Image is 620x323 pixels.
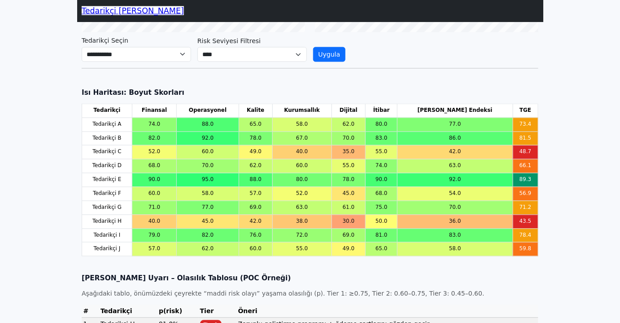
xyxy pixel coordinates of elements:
td: 78.0 [239,132,273,146]
th: Operasyonel [177,104,239,118]
td: 77.0 [397,118,513,132]
td: 58.0 [397,243,513,257]
th: [PERSON_NAME] Endeksi [397,104,513,118]
div: Isı Haritası: Boyut Skorları [82,88,538,98]
td: 75.0 [366,201,397,215]
td: 43.5 [513,215,538,229]
td: Tedarikçi G [82,201,132,215]
th: İtibar [366,104,397,118]
td: 62.0 [332,118,366,132]
td: 40.0 [272,146,332,159]
td: 52.0 [132,146,176,159]
td: 45.0 [177,215,239,229]
td: 74.0 [366,159,397,173]
td: 50.0 [366,215,397,229]
td: 65.0 [239,118,273,132]
td: 63.0 [272,201,332,215]
td: 82.0 [132,132,176,146]
td: 62.0 [239,159,273,173]
td: 49.0 [239,146,273,159]
td: 63.0 [397,159,513,173]
td: 90.0 [366,173,397,187]
td: 60.0 [177,146,239,159]
th: p(risk) [157,305,199,318]
td: 77.0 [177,201,239,215]
td: 30.0 [332,215,366,229]
td: 74.0 [132,118,176,132]
td: 55.0 [366,146,397,159]
a: Tedarikçi [PERSON_NAME] [82,3,184,19]
td: 38.0 [272,215,332,229]
td: 83.0 [366,132,397,146]
td: Tedarikçi A [82,118,132,132]
td: 68.0 [132,159,176,173]
td: 78.4 [513,229,538,243]
td: 58.0 [272,118,332,132]
td: 56.9 [513,187,538,201]
td: 79.0 [132,229,176,243]
td: 45.0 [332,187,366,201]
td: 76.0 [239,229,273,243]
td: 83.0 [397,229,513,243]
label: Tedarikçi Seçin [82,36,128,45]
td: 42.0 [397,146,513,159]
td: 36.0 [397,215,513,229]
td: 61.0 [332,201,366,215]
td: 70.0 [177,159,239,173]
td: 82.0 [177,229,239,243]
td: Tedarikçi D [82,159,132,173]
td: 70.0 [397,201,513,215]
td: 72.0 [272,229,332,243]
th: Kalite [239,104,273,118]
td: 81.5 [513,132,538,146]
td: 57.0 [132,243,176,257]
td: 68.0 [366,187,397,201]
td: 55.0 [272,243,332,257]
td: 86.0 [397,132,513,146]
th: Tedarikçi [82,104,132,118]
th: Öneri [236,305,538,318]
td: 67.0 [272,132,332,146]
td: 80.0 [272,173,332,187]
td: 58.0 [177,187,239,201]
td: 89.3 [513,173,538,187]
td: 92.0 [397,173,513,187]
th: Tedarikçi [99,305,157,318]
td: 60.0 [272,159,332,173]
td: 59.8 [513,243,538,257]
td: 55.0 [332,159,366,173]
td: Tedarikçi H [82,215,132,229]
td: 90.0 [132,173,176,187]
td: 70.0 [332,132,366,146]
td: Tedarikçi F [82,187,132,201]
td: 80.0 [366,118,397,132]
button: Uygula [313,47,345,62]
td: 92.0 [177,132,239,146]
td: 35.0 [332,146,366,159]
td: 88.0 [177,118,239,132]
td: 65.0 [366,243,397,257]
td: 40.0 [132,215,176,229]
td: 57.0 [239,187,273,201]
td: Tedarikçi I [82,229,132,243]
td: 66.1 [513,159,538,173]
span: Tedarikçi [PERSON_NAME] [82,6,184,15]
th: Dijital [332,104,366,118]
td: 60.0 [239,243,273,257]
td: 73.4 [513,118,538,132]
td: 42.0 [239,215,273,229]
td: 88.0 [239,173,273,187]
td: 62.0 [177,243,239,257]
th: # [82,305,99,318]
td: 49.0 [332,243,366,257]
p: Aşağıdaki tablo, önümüzdeki çeyrekte “maddi risk olayı” yaşama olasılığı (p). Tier 1: ≥0.75, Tier... [82,289,538,299]
th: Kurumsallık [272,104,332,118]
td: 54.0 [397,187,513,201]
td: 60.0 [132,187,176,201]
td: 78.0 [332,173,366,187]
td: 95.0 [177,173,239,187]
td: 52.0 [272,187,332,201]
td: 48.7 [513,146,538,159]
td: 71.2 [513,201,538,215]
td: Tedarikçi C [82,146,132,159]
